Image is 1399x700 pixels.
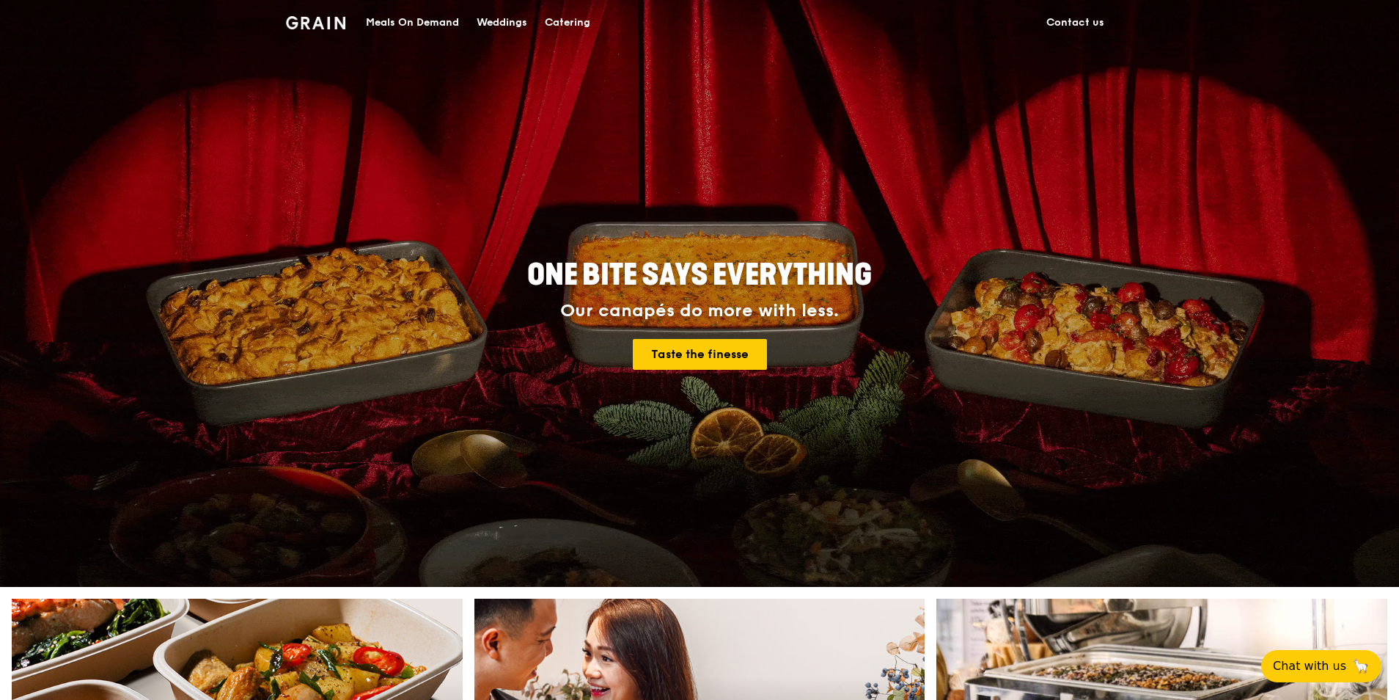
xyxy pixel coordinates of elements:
a: Catering [536,1,599,45]
div: Our canapés do more with less. [436,301,963,321]
a: Contact us [1038,1,1113,45]
span: Chat with us [1273,657,1346,675]
a: Taste the finesse [633,339,767,370]
span: ONE BITE SAYS EVERYTHING [527,258,872,293]
a: Weddings [468,1,536,45]
div: Catering [545,1,590,45]
img: Grain [286,16,345,29]
div: Meals On Demand [366,1,459,45]
button: Chat with us🦙 [1261,650,1381,682]
span: 🦙 [1352,657,1370,675]
div: Weddings [477,1,527,45]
